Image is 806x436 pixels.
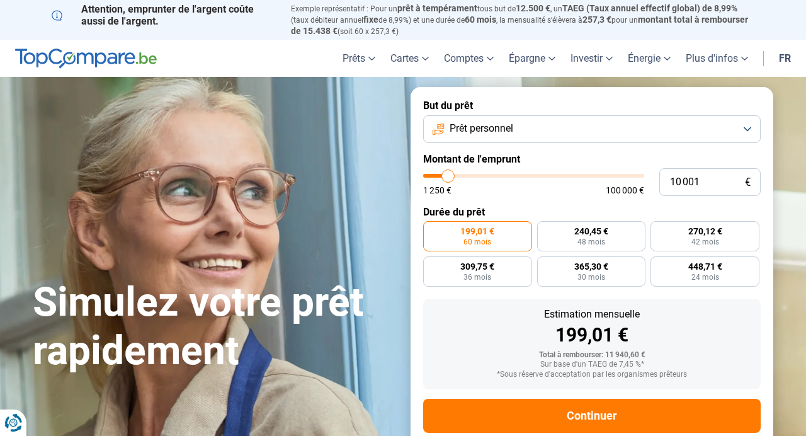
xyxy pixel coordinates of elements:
span: 30 mois [577,273,605,281]
div: *Sous réserve d'acceptation par les organismes prêteurs [433,370,751,379]
a: Prêts [335,40,383,77]
span: TAEG (Taux annuel effectif global) de 8,99% [562,3,737,13]
span: 48 mois [577,238,605,246]
p: Attention, emprunter de l'argent coûte aussi de l'argent. [52,3,276,27]
span: 12.500 € [516,3,550,13]
a: Plus d'infos [678,40,756,77]
span: 42 mois [691,238,719,246]
div: Total à rembourser: 11 940,60 € [433,351,751,360]
div: 199,01 € [433,326,751,345]
img: TopCompare [15,49,157,69]
span: prêt à tempérament [397,3,477,13]
a: Comptes [436,40,501,77]
p: Exemple représentatif : Pour un tous but de , un (taux débiteur annuel de 8,99%) et une durée de ... [291,3,754,37]
span: 199,01 € [460,227,494,236]
span: 24 mois [691,273,719,281]
span: 1 250 € [423,186,451,195]
button: Continuer [423,399,761,433]
button: Prêt personnel [423,115,761,143]
span: fixe [363,14,378,25]
span: montant total à rembourser de 15.438 € [291,14,748,36]
span: 100 000 € [606,186,644,195]
span: € [745,177,751,188]
span: 60 mois [465,14,496,25]
span: 60 mois [463,238,491,246]
a: Investir [563,40,620,77]
span: 257,3 € [582,14,611,25]
span: 365,30 € [574,262,608,271]
span: 240,45 € [574,227,608,236]
a: Cartes [383,40,436,77]
label: Montant de l'emprunt [423,153,761,165]
div: Sur base d'un TAEG de 7,45 %* [433,360,751,369]
label: Durée du prêt [423,206,761,218]
h1: Simulez votre prêt rapidement [33,278,395,376]
a: Énergie [620,40,678,77]
span: 448,71 € [688,262,722,271]
span: 270,12 € [688,227,722,236]
a: Épargne [501,40,563,77]
span: Prêt personnel [450,122,513,135]
label: But du prêt [423,100,761,112]
span: 36 mois [463,273,491,281]
a: fr [771,40,798,77]
span: 309,75 € [460,262,494,271]
div: Estimation mensuelle [433,309,751,319]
